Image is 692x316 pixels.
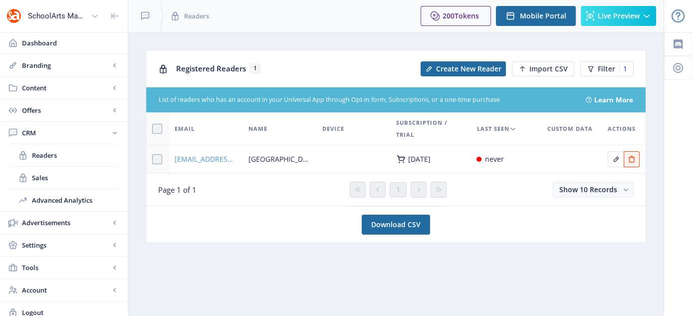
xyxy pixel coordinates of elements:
[476,123,509,135] span: Last Seen
[594,95,633,105] a: Learn More
[408,155,431,163] div: [DATE]
[436,65,501,73] span: Create New Reader
[22,38,120,48] span: Dashboard
[176,63,246,73] span: Registered Readers
[32,195,118,205] span: Advanced Analytics
[496,6,576,26] button: Mobile Portal
[22,105,110,115] span: Offers
[6,8,22,24] img: properties.app_icon.png
[22,285,110,295] span: Account
[506,61,574,76] a: New page
[581,6,656,26] button: Live Preview
[390,182,407,197] button: 1
[32,150,118,160] span: Readers
[32,173,118,183] span: Sales
[484,153,503,165] div: never
[512,61,574,76] button: Import CSV
[455,11,479,20] span: Tokens
[421,61,506,76] button: Create New Reader
[553,182,634,197] button: Show 10 Records
[175,153,236,165] a: [EMAIL_ADDRESS][DOMAIN_NAME]
[580,61,634,76] button: Filter1
[159,95,574,105] div: List of readers who has an account in your Universal App through Opt-in form, Subscriptions, or a...
[619,65,627,73] div: 1
[362,215,430,235] a: Download CSV
[396,186,400,194] span: 1
[22,83,110,93] span: Content
[10,167,118,189] a: Sales
[415,61,506,76] a: New page
[421,6,491,26] button: 200Tokens
[146,50,646,206] app-collection-view: Registered Readers
[520,12,566,20] span: Mobile Portal
[22,218,110,228] span: Advertisements
[608,123,636,135] span: Actions
[598,12,640,20] span: Live Preview
[608,153,624,163] a: Edit page
[184,11,209,21] span: Readers
[547,123,592,135] span: Custom Data
[248,123,267,135] span: Name
[624,153,640,163] a: Edit page
[22,263,110,273] span: Tools
[559,185,617,194] span: Show 10 Records
[529,65,568,73] span: Import CSV
[10,144,118,166] a: Readers
[22,128,110,138] span: CRM
[22,60,110,70] span: Branding
[158,185,197,195] span: Page 1 of 1
[250,63,260,73] span: 1
[248,153,310,165] span: [GEOGRAPHIC_DATA]
[396,117,465,141] span: Subscription / Trial
[598,65,615,73] span: Filter
[10,189,118,211] a: Advanced Analytics
[175,123,195,135] span: Email
[322,123,344,135] span: Device
[22,240,110,250] span: Settings
[28,5,87,27] div: SchoolArts Magazine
